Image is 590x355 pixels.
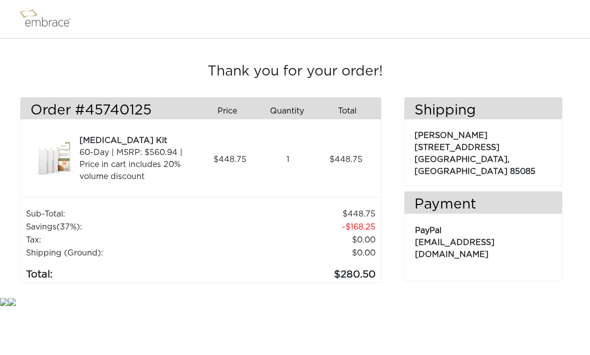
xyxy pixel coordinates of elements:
[286,153,289,165] span: 1
[404,196,562,213] h3: Payment
[218,259,376,282] td: 280.50
[25,259,218,282] td: Total:
[329,153,362,165] span: 448.75
[321,102,381,119] div: Total
[218,207,376,220] td: 448.75
[213,153,246,165] span: 448.75
[25,246,218,259] td: Shipping (Ground):
[30,102,193,119] h3: Order #45740125
[415,238,494,258] span: [EMAIL_ADDRESS][DOMAIN_NAME]
[25,220,218,233] td: Savings :
[30,134,80,184] img: a09f5d18-8da6-11e7-9c79-02e45ca4b85b.jpeg
[270,105,304,117] span: Quantity
[56,223,80,231] span: (37%)
[415,226,441,234] span: PayPal
[218,233,376,246] td: 0.00
[404,102,562,119] h3: Shipping
[25,207,218,220] td: Sub-Total:
[218,246,376,259] td: $0.00
[79,146,197,182] div: 60-Day | MSRP: $560.94 | Price in cart includes 20% volume discount
[8,298,16,306] img: star.gif
[218,220,376,233] td: 168.25
[25,233,218,246] td: Tax:
[414,124,552,177] p: [PERSON_NAME] [STREET_ADDRESS] [GEOGRAPHIC_DATA], [GEOGRAPHIC_DATA] 85085
[20,63,570,80] h3: Thank you for your order!
[201,102,261,119] div: Price
[17,6,82,31] img: logo.png
[79,134,197,146] div: [MEDICAL_DATA] Kit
